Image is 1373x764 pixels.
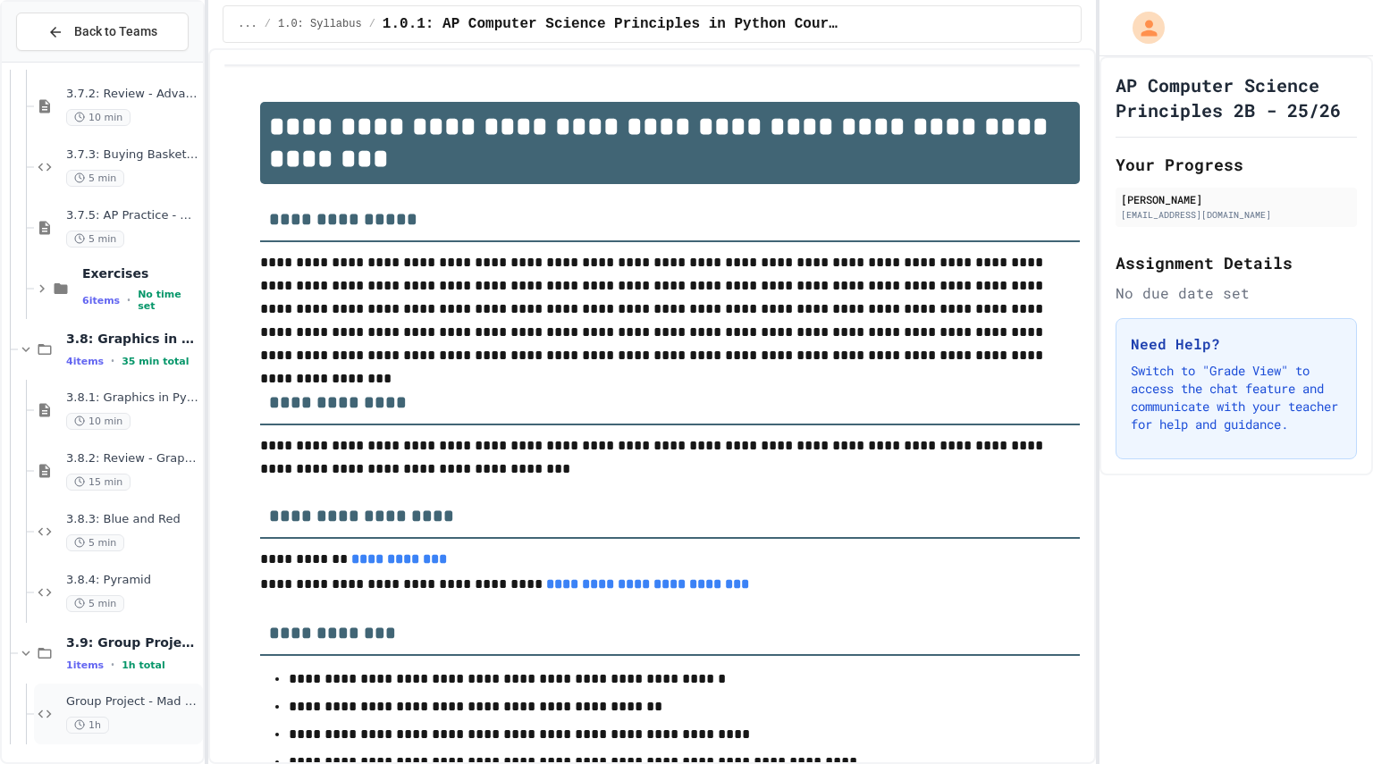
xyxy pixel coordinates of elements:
span: 3.8.1: Graphics in Python [66,390,199,406]
span: 1.0.1: AP Computer Science Principles in Python Course Syllabus [383,13,840,35]
span: 1 items [66,659,104,671]
h2: Your Progress [1116,152,1357,177]
span: / [265,17,271,31]
span: 5 min [66,231,124,248]
span: Group Project - Mad Libs [66,694,199,709]
span: 3.8.3: Blue and Red [66,512,199,527]
span: 6 items [82,295,120,306]
div: My Account [1114,7,1169,48]
div: [EMAIL_ADDRESS][DOMAIN_NAME] [1121,208,1352,222]
span: 4 items [66,356,104,367]
h2: Assignment Details [1116,250,1357,275]
span: 3.7.5: AP Practice - Arithmetic Operators [66,208,199,223]
span: 3.9: Group Project - Mad Libs [66,634,199,651]
span: 5 min [66,170,124,187]
h1: AP Computer Science Principles 2B - 25/26 [1116,72,1357,122]
span: 5 min [66,534,124,551]
span: Exercises [82,265,199,281]
div: [PERSON_NAME] [1121,191,1352,207]
span: 3.8.2: Review - Graphics in Python [66,451,199,466]
span: 3.7.3: Buying Basketballs [66,147,199,163]
span: 15 min [66,474,131,491]
span: No time set [138,289,199,312]
span: 1h [66,717,109,734]
span: • [111,354,114,368]
span: 10 min [66,413,131,430]
span: 3.7.2: Review - Advanced Math in Python [66,87,199,102]
span: 10 min [66,109,131,126]
span: 5 min [66,595,124,612]
span: • [111,658,114,672]
span: 3.8: Graphics in Python [66,331,199,347]
span: Back to Teams [74,22,157,41]
h3: Need Help? [1131,333,1342,355]
span: 1h total [122,659,165,671]
span: / [369,17,375,31]
div: No due date set [1116,282,1357,304]
span: 1.0: Syllabus [278,17,362,31]
span: • [127,293,131,307]
button: Back to Teams [16,13,189,51]
span: ... [238,17,257,31]
span: 3.8.4: Pyramid [66,573,199,588]
span: 35 min total [122,356,189,367]
p: Switch to "Grade View" to access the chat feature and communicate with your teacher for help and ... [1131,362,1342,433]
